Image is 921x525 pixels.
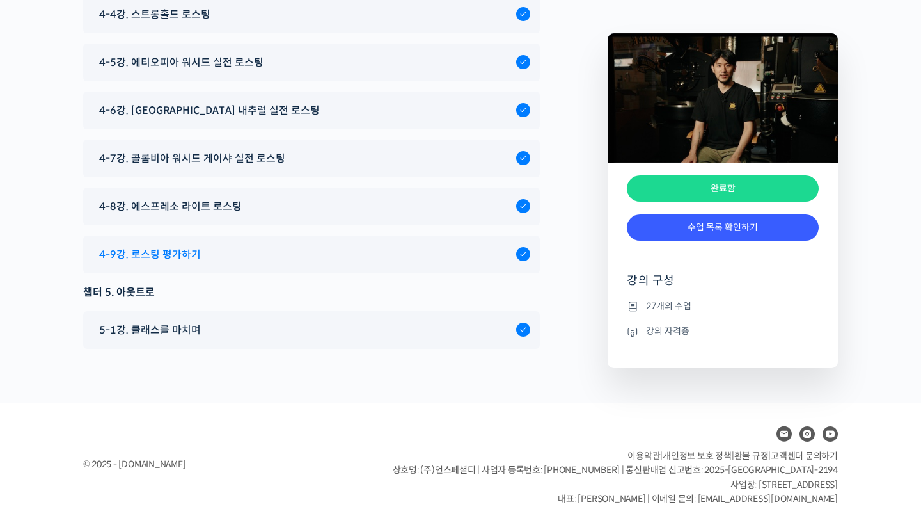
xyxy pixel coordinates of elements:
a: 4-4강. 스트롱홀드 로스팅 [93,6,530,23]
span: 대화 [117,426,132,436]
span: 4-9강. 로스팅 평가하기 [99,246,201,263]
span: 4-8강. 에스프레소 라이트 로스팅 [99,198,242,215]
span: 4-4강. 스트롱홀드 로스팅 [99,6,210,23]
a: 홈 [4,406,84,438]
a: 개인정보 보호 정책 [663,450,732,462]
span: 4-6강. [GEOGRAPHIC_DATA] 내추럴 실전 로스팅 [99,102,320,119]
a: 설정 [165,406,246,438]
span: 고객센터 문의하기 [771,450,838,462]
a: 이용약관 [627,450,660,462]
span: 설정 [198,425,213,435]
a: 환불 규정 [734,450,769,462]
a: 4-7강. 콜롬비아 워시드 게이샤 실전 로스팅 [93,150,530,167]
li: 강의 자격증 [627,324,819,339]
a: 5-1강. 클래스를 마치며 [93,321,530,339]
div: 완료함 [627,175,819,202]
span: 홈 [40,425,48,435]
a: 4-6강. [GEOGRAPHIC_DATA] 내추럴 실전 로스팅 [93,102,530,119]
a: 4-8강. 에스프레소 라이트 로스팅 [93,198,530,215]
p: | | | 상호명: (주)언스페셜티 | 사업자 등록번호: [PHONE_NUMBER] | 통신판매업 신고번호: 2025-[GEOGRAPHIC_DATA]-2194 사업장: [ST... [393,449,838,506]
span: 4-7강. 콜롬비아 워시드 게이샤 실전 로스팅 [99,150,285,167]
a: 4-9강. 로스팅 평가하기 [93,246,530,263]
a: 수업 목록 확인하기 [627,214,819,241]
div: 챕터 5. 아웃트로 [83,284,540,301]
span: 4-5강. 에티오피아 워시드 실전 로스팅 [99,54,264,71]
div: © 2025 - [DOMAIN_NAME] [83,456,361,473]
span: 5-1강. 클래스를 마치며 [99,321,201,339]
a: 4-5강. 에티오피아 워시드 실전 로스팅 [93,54,530,71]
h4: 강의 구성 [627,273,819,298]
a: 대화 [84,406,165,438]
li: 27개의 수업 [627,298,819,314]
